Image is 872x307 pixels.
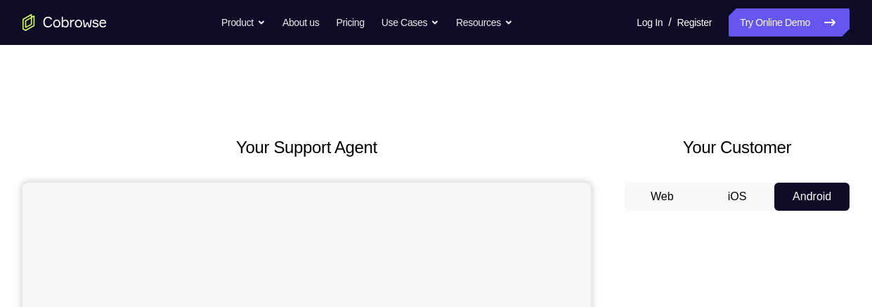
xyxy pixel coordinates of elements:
a: Go to the home page [22,14,107,31]
a: Try Online Demo [729,8,850,37]
a: Pricing [336,8,364,37]
h2: Your Customer [625,135,850,160]
button: Web [625,183,700,211]
a: Log In [637,8,663,37]
a: About us [282,8,319,37]
button: Product [221,8,266,37]
button: iOS [700,183,775,211]
span: / [668,14,671,31]
button: Use Cases [382,8,439,37]
h2: Your Support Agent [22,135,591,160]
button: Resources [456,8,513,37]
button: Android [774,183,850,211]
a: Register [677,8,712,37]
